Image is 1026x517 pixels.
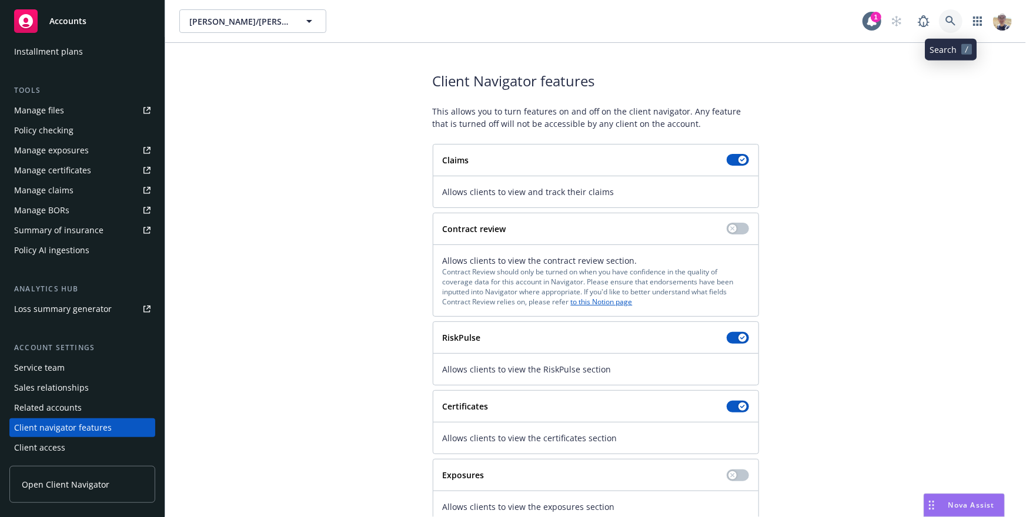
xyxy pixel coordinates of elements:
[443,254,749,307] div: Allows clients to view the contract review section.
[9,300,155,318] a: Loss summary generator
[14,221,103,240] div: Summary of insurance
[871,12,881,22] div: 1
[9,378,155,397] a: Sales relationships
[49,16,86,26] span: Accounts
[924,493,1005,517] button: Nova Assist
[14,398,82,417] div: Related accounts
[443,401,489,412] strong: Certificates
[179,9,326,33] button: [PERSON_NAME]/[PERSON_NAME] Construction, Inc.
[9,121,155,140] a: Policy checking
[443,223,506,234] strong: Contract review
[14,358,65,377] div: Service team
[14,241,89,260] div: Policy AI ingestions
[14,438,65,457] div: Client access
[939,9,962,33] a: Search
[443,363,749,375] span: Allows clients to view the RiskPulse section
[9,101,155,120] a: Manage files
[966,9,990,33] a: Switch app
[9,181,155,200] a: Manage claims
[9,418,155,437] a: Client navigator features
[14,141,89,160] div: Manage exposures
[14,161,91,180] div: Manage certificates
[9,161,155,180] a: Manage certificates
[9,398,155,417] a: Related accounts
[443,469,484,481] strong: Exposures
[912,9,935,33] a: Report a Bug
[14,300,112,318] div: Loss summary generator
[9,5,155,38] a: Accounts
[443,267,749,307] div: Contract Review should only be turned on when you have confidence in the quality of coverage data...
[14,181,73,200] div: Manage claims
[571,297,633,307] a: to this Notion page
[9,42,155,61] a: Installment plans
[9,342,155,354] div: Account settings
[14,101,64,120] div: Manage files
[9,201,155,220] a: Manage BORs
[443,155,469,166] strong: Claims
[14,42,83,61] div: Installment plans
[433,105,759,130] span: This allows you to turn features on and off on the client navigator. Any feature that is turned o...
[14,378,89,397] div: Sales relationships
[948,500,995,510] span: Nova Assist
[9,438,155,457] a: Client access
[22,478,109,491] span: Open Client Navigator
[189,15,291,28] span: [PERSON_NAME]/[PERSON_NAME] Construction, Inc.
[443,432,749,444] span: Allows clients to view the certificates section
[443,186,749,198] span: Allows clients to view and track their claims
[9,241,155,260] a: Policy AI ingestions
[14,418,112,437] div: Client navigator features
[14,121,73,140] div: Policy checking
[9,358,155,377] a: Service team
[993,12,1012,31] img: photo
[433,71,759,91] span: Client Navigator features
[9,283,155,295] div: Analytics hub
[9,141,155,160] a: Manage exposures
[443,332,481,343] strong: RiskPulse
[924,494,939,516] div: Drag to move
[14,201,69,220] div: Manage BORs
[443,501,749,513] span: Allows clients to view the exposures section
[9,221,155,240] a: Summary of insurance
[9,85,155,96] div: Tools
[885,9,908,33] a: Start snowing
